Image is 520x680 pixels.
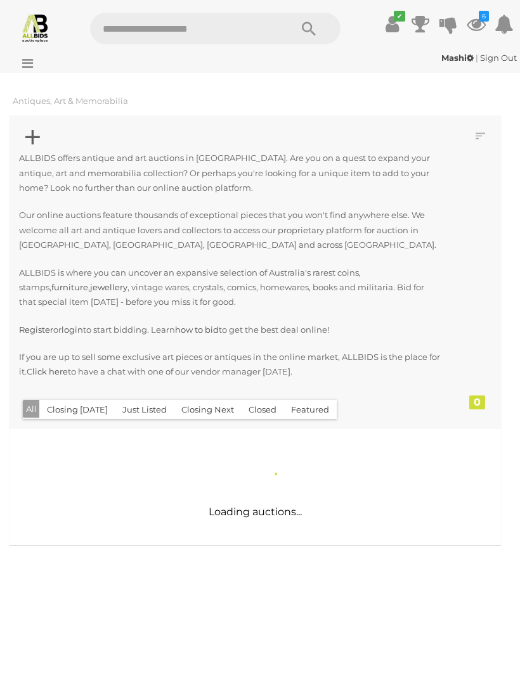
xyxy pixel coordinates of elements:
i: ✔ [394,11,405,22]
button: Closing [DATE] [39,400,115,420]
a: Mashi [441,53,476,63]
a: Click here [27,366,68,376]
a: Register [19,324,53,335]
a: jewellery [90,282,127,292]
button: Closed [241,400,284,420]
span: | [476,53,478,63]
button: Featured [283,400,337,420]
img: Allbids.com.au [20,13,50,42]
i: 6 [479,11,489,22]
a: 6 [467,13,486,35]
button: Just Listed [115,400,174,420]
p: If you are up to sell some exclusive art pieces or antiques in the online market, ALLBIDS is the ... [19,350,443,380]
a: ✔ [383,13,402,35]
button: Search [277,13,341,44]
a: Sign Out [480,53,517,63]
span: Loading auctions... [209,506,302,518]
button: All [23,400,40,418]
p: ALLBIDS offers antique and art auctions in [GEOGRAPHIC_DATA]. Are you on a quest to expand your a... [19,151,443,195]
p: Our online auctions feature thousands of exceptional pieces that you won't find anywhere else. We... [19,208,443,252]
a: login [62,324,83,335]
a: Antiques, Art & Memorabilia [13,96,128,106]
button: Closing Next [174,400,242,420]
a: how to bid [175,324,219,335]
strong: Mashi [441,53,474,63]
p: or to start bidding. Learn to get the best deal online! [19,323,443,337]
a: furniture [51,282,88,292]
div: 0 [469,395,485,409]
p: ALLBIDS is where you can uncover an expansive selection of Australia's rarest coins, stamps, , , ... [19,266,443,310]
